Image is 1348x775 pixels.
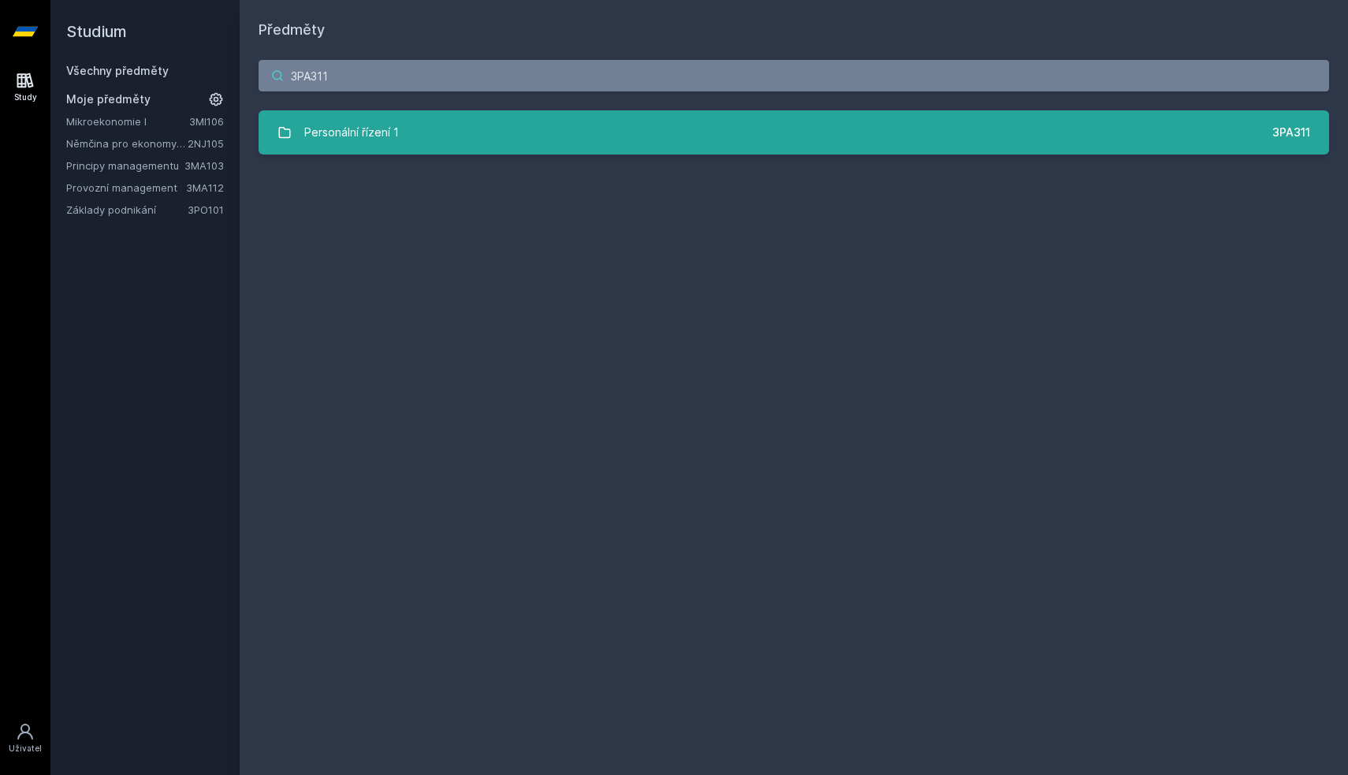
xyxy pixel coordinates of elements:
[66,114,189,129] a: Mikroekonomie I
[66,136,188,151] a: Němčina pro ekonomy - středně pokročilá úroveň 1 (A2/B1)
[14,91,37,103] div: Study
[1272,125,1310,140] div: 3PA311
[66,180,186,196] a: Provozní management
[188,137,224,150] a: 2NJ105
[3,714,47,762] a: Uživatel
[66,202,188,218] a: Základy podnikání
[186,181,224,194] a: 3MA112
[9,743,42,755] div: Uživatel
[66,64,169,77] a: Všechny předměty
[66,91,151,107] span: Moje předměty
[259,110,1329,155] a: Personální řízení 1 3PA311
[184,159,224,172] a: 3MA103
[66,158,184,173] a: Principy managementu
[3,63,47,111] a: Study
[188,203,224,216] a: 3PO101
[189,115,224,128] a: 3MI106
[259,19,1329,41] h1: Předměty
[304,117,399,148] div: Personální řízení 1
[259,60,1329,91] input: Název nebo ident předmětu…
